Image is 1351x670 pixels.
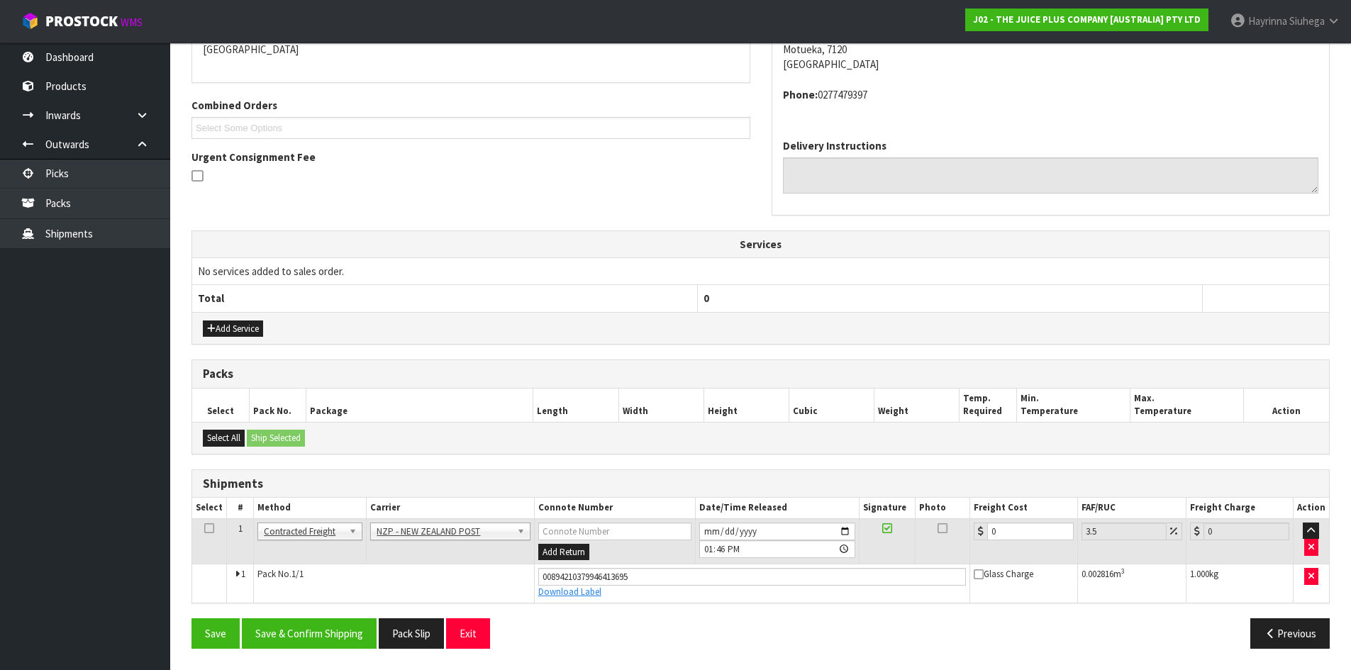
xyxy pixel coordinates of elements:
span: 0.002816 [1082,568,1113,580]
span: 1 [238,523,243,535]
button: Save [191,618,240,649]
span: 1/1 [291,568,304,580]
th: Min. Temperature [1016,389,1130,422]
th: FAF/RUC [1077,498,1186,518]
h3: Shipments [203,477,1318,491]
span: NZP - NEW ZEALAND POST [377,523,511,540]
td: Pack No. [254,564,535,603]
th: Max. Temperature [1130,389,1243,422]
th: Length [533,389,618,422]
input: Connote Number [538,568,967,586]
strong: phone [783,88,818,101]
th: Signature [859,498,915,518]
button: Select All [203,430,245,447]
button: Pack Slip [379,618,444,649]
td: kg [1186,564,1293,603]
th: Carrier [367,498,534,518]
th: Freight Cost [970,498,1077,518]
span: 0 [704,291,709,305]
sup: 3 [1121,566,1125,576]
span: 1.000 [1190,568,1209,580]
th: Select [192,498,227,518]
th: Connote Number [534,498,695,518]
th: Cubic [789,389,874,422]
button: Add Service [203,320,263,337]
input: Freight Adjustment [1082,523,1167,540]
th: Pack No. [249,389,306,422]
th: Package [306,389,533,422]
th: Action [1244,389,1329,422]
small: WMS [121,16,143,29]
span: Hayrinna [1248,14,1287,28]
button: Save & Confirm Shipping [242,618,377,649]
th: Action [1293,498,1329,518]
a: Download Label [538,586,601,598]
td: No services added to sales order. [192,258,1329,285]
td: m [1077,564,1186,603]
strong: J02 - THE JUICE PLUS COMPANY [AUSTRALIA] PTY LTD [973,13,1201,26]
th: # [227,498,254,518]
input: Freight Cost [987,523,1073,540]
a: J02 - THE JUICE PLUS COMPANY [AUSTRALIA] PTY LTD [965,9,1208,31]
th: Select [192,389,249,422]
th: Weight [874,389,960,422]
label: Urgent Consignment Fee [191,150,316,164]
span: 1 [241,568,245,580]
span: Glass Charge [974,568,1033,580]
th: Date/Time Released [695,498,859,518]
span: Contracted Freight [264,523,343,540]
input: Connote Number [538,523,691,540]
th: Method [254,498,367,518]
th: Photo [916,498,970,518]
th: Height [704,389,789,422]
th: Width [618,389,704,422]
img: cube-alt.png [21,12,39,30]
th: Temp. Required [960,389,1016,422]
button: Exit [446,618,490,649]
h3: Packs [203,367,1318,381]
span: ProStock [45,12,118,30]
address: 0277479397 [783,87,1319,102]
th: Freight Charge [1186,498,1293,518]
label: Delivery Instructions [783,138,886,153]
th: Total [192,285,697,312]
label: Combined Orders [191,98,277,113]
button: Previous [1250,618,1330,649]
input: Freight Charge [1203,523,1289,540]
th: Services [192,231,1329,258]
button: Add Return [538,544,589,561]
button: Ship Selected [247,430,305,447]
span: Siuhega [1289,14,1325,28]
